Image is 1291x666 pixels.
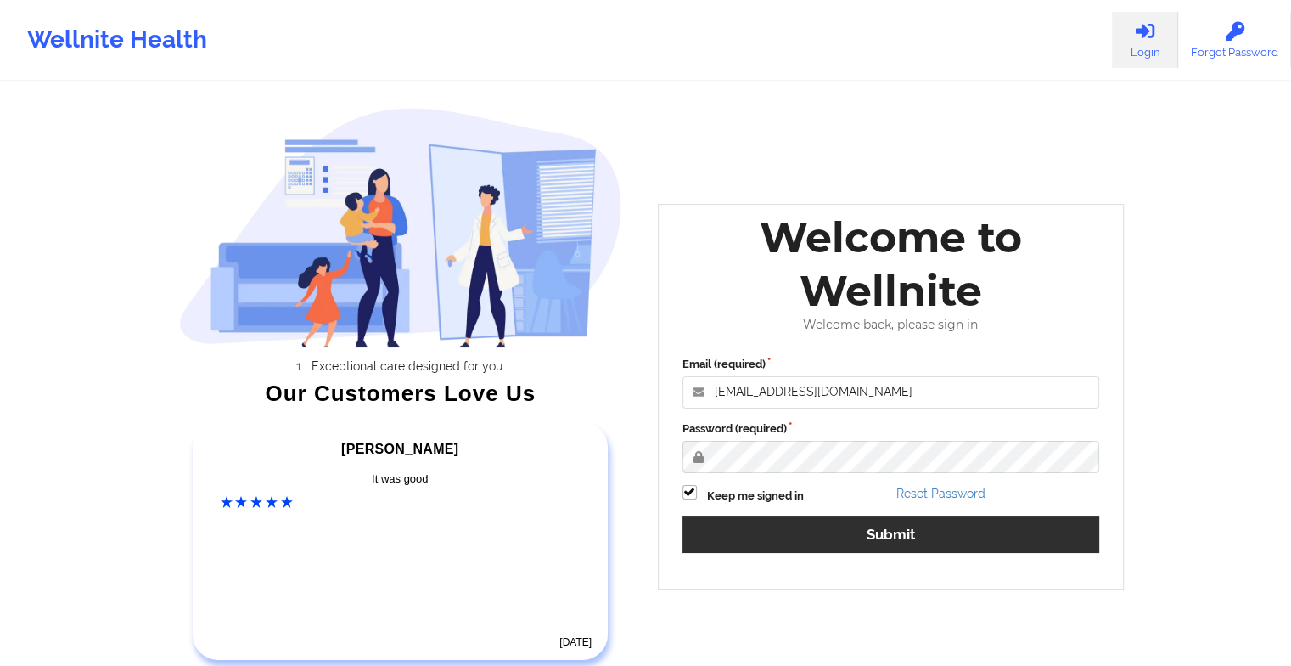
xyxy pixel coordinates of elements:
[671,211,1112,318] div: Welcome to Wellnite
[682,376,1100,409] input: Email address
[559,636,592,648] time: [DATE]
[179,385,622,402] div: Our Customers Love Us
[682,420,1100,437] label: Password (required)
[341,442,458,456] span: [PERSON_NAME]
[707,488,804,505] label: Keep me signed in
[682,356,1100,373] label: Email (required)
[179,107,622,347] img: wellnite-auth-hero_200.c722682e.png
[221,471,581,488] div: It was good
[1178,12,1291,68] a: Forgot Password
[896,487,985,500] a: Reset Password
[682,516,1100,553] button: Submit
[1112,12,1178,68] a: Login
[194,359,622,373] li: Exceptional care designed for you.
[671,318,1112,332] div: Welcome back, please sign in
